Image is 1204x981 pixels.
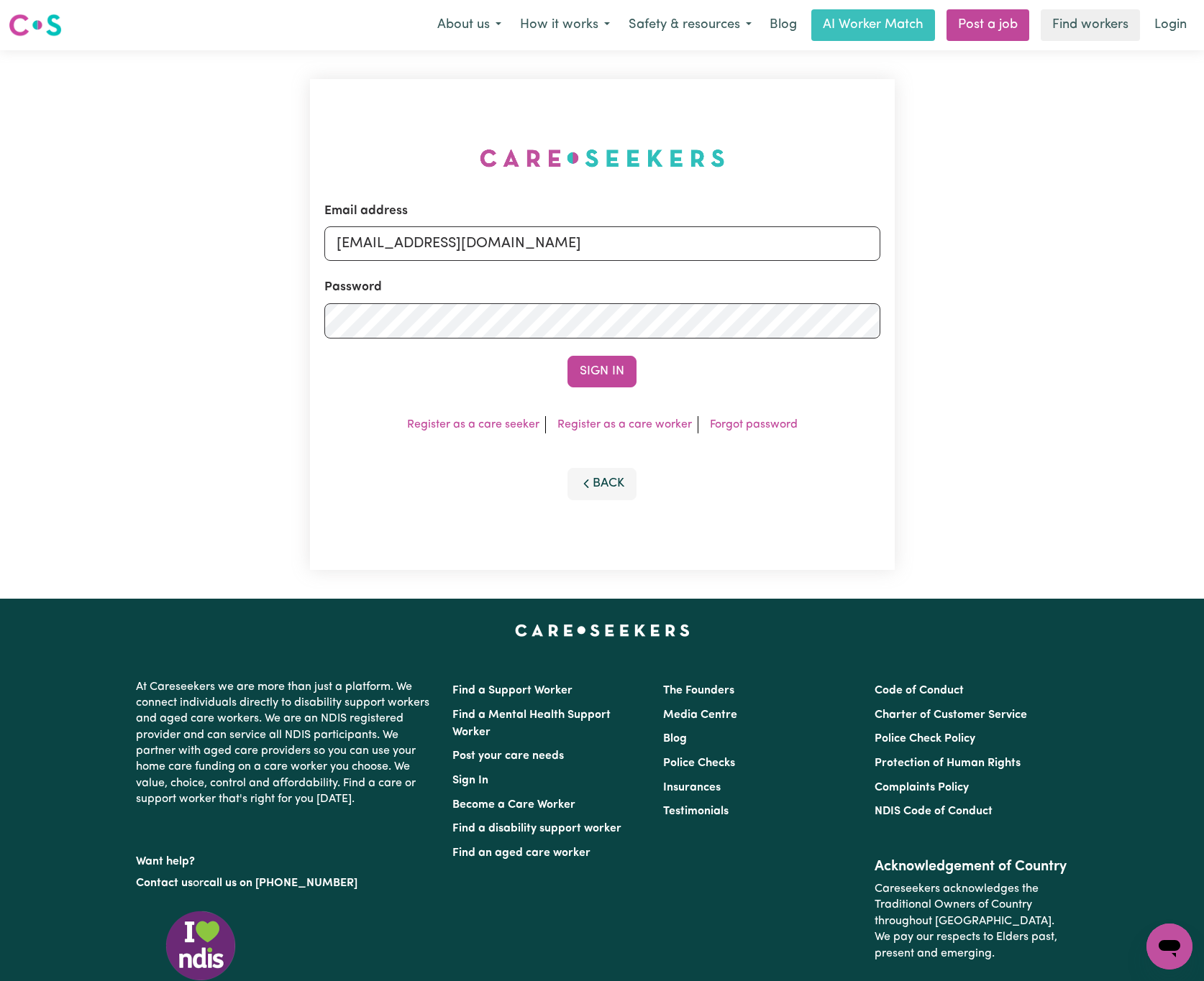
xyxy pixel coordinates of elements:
[452,847,590,859] a: Find an aged care worker
[136,870,435,897] p: or
[663,806,729,817] a: Testimonials
[9,9,62,42] a: Careseekers logo
[811,9,935,41] a: AI Worker Match
[428,10,511,40] button: About us
[875,806,993,817] a: NDIS Code of Conduct
[452,750,564,762] a: Post your care needs
[875,782,969,793] a: Complaints Policy
[324,226,880,261] input: Email address
[875,858,1068,875] h2: Acknowledgement of Country
[9,12,62,38] img: Careseekers logo
[761,9,806,41] a: Blog
[875,709,1027,721] a: Charter of Customer Service
[875,875,1068,967] p: Careseekers acknowledges the Traditional Owners of Country throughout [GEOGRAPHIC_DATA]. We pay o...
[663,782,721,793] a: Insurances
[663,733,687,745] a: Blog
[452,709,611,738] a: Find a Mental Health Support Worker
[452,775,488,786] a: Sign In
[619,10,761,40] button: Safety & resources
[557,419,692,430] a: Register as a care worker
[567,356,637,387] button: Sign In
[136,878,193,889] a: Contact us
[875,733,975,745] a: Police Check Policy
[204,878,357,889] a: call us on [PHONE_NUMBER]
[407,419,539,430] a: Register as a care seeker
[324,278,382,297] label: Password
[452,685,573,696] a: Find a Support Worker
[567,468,637,499] button: Back
[947,9,1029,41] a: Post a job
[511,10,619,40] button: How it works
[452,823,621,834] a: Find a disability support worker
[515,625,690,636] a: Careseekers home page
[875,757,1021,769] a: Protection of Human Rights
[1041,9,1140,41] a: Find workers
[663,685,734,696] a: The Founders
[324,202,408,221] label: Email address
[663,709,737,721] a: Media Centre
[663,757,735,769] a: Police Checks
[875,685,964,696] a: Code of Conduct
[1146,924,1192,970] iframe: Button to launch messaging window
[452,799,575,811] a: Become a Care Worker
[710,419,798,430] a: Forgot password
[136,673,435,814] p: At Careseekers we are more than just a platform. We connect individuals directly to disability su...
[136,848,435,870] p: Want help?
[1146,9,1195,41] a: Login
